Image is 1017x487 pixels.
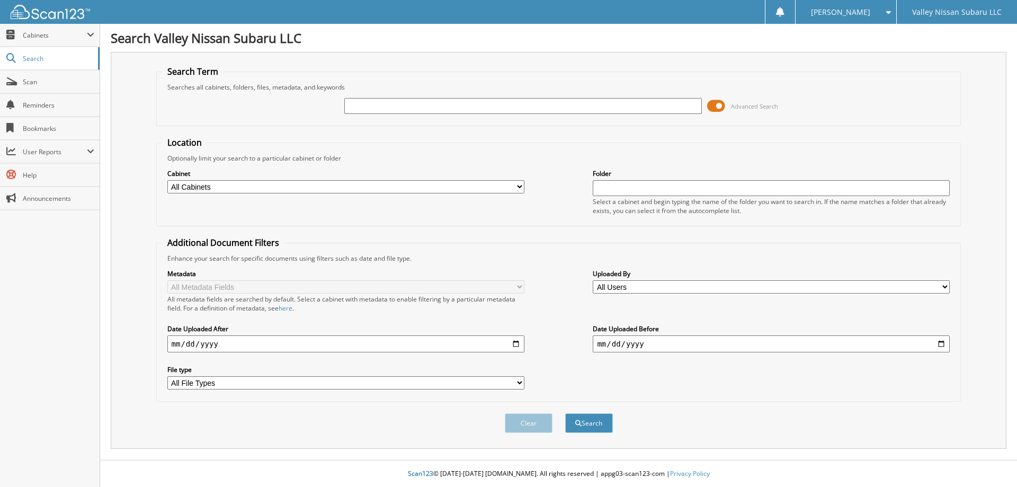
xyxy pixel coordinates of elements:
[593,324,950,333] label: Date Uploaded Before
[731,102,778,110] span: Advanced Search
[167,295,524,313] div: All metadata fields are searched by default. Select a cabinet with metadata to enable filtering b...
[593,197,950,215] div: Select a cabinet and begin typing the name of the folder you want to search in. If the name match...
[162,66,224,77] legend: Search Term
[167,169,524,178] label: Cabinet
[162,237,284,249] legend: Additional Document Filters
[811,9,870,15] span: [PERSON_NAME]
[23,77,94,86] span: Scan
[23,124,94,133] span: Bookmarks
[593,335,950,352] input: end
[23,171,94,180] span: Help
[593,269,950,278] label: Uploaded By
[670,469,710,478] a: Privacy Policy
[100,461,1017,487] div: © [DATE]-[DATE] [DOMAIN_NAME]. All rights reserved | appg03-scan123-com |
[111,29,1006,47] h1: Search Valley Nissan Subaru LLC
[408,469,433,478] span: Scan123
[23,101,94,110] span: Reminders
[23,147,87,156] span: User Reports
[167,269,524,278] label: Metadata
[11,5,90,19] img: scan123-logo-white.svg
[23,54,93,63] span: Search
[505,413,552,433] button: Clear
[593,169,950,178] label: Folder
[162,83,956,92] div: Searches all cabinets, folders, files, metadata, and keywords
[167,335,524,352] input: start
[162,154,956,163] div: Optionally limit your search to a particular cabinet or folder
[912,9,1002,15] span: Valley Nissan Subaru LLC
[162,254,956,263] div: Enhance your search for specific documents using filters such as date and file type.
[167,324,524,333] label: Date Uploaded After
[23,31,87,40] span: Cabinets
[167,365,524,374] label: File type
[565,413,613,433] button: Search
[162,137,207,148] legend: Location
[279,304,292,313] a: here
[23,194,94,203] span: Announcements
